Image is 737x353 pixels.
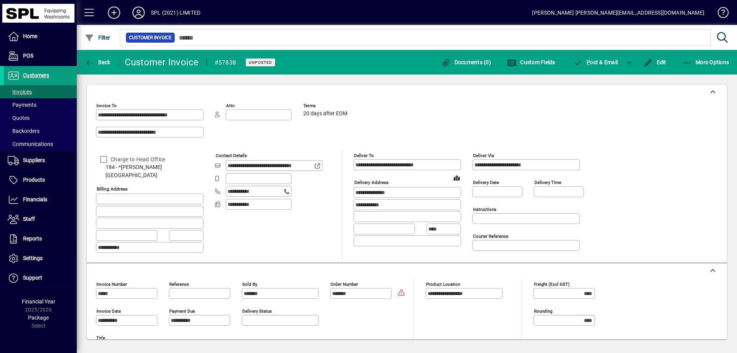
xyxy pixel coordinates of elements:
[85,35,111,41] span: Filter
[712,2,727,27] a: Knowledge Base
[4,98,77,111] a: Payments
[354,153,374,158] mat-label: Deliver To
[473,153,494,158] mat-label: Deliver via
[125,56,199,68] div: Customer Invoice
[77,55,119,69] app-page-header-button: Back
[242,281,257,287] mat-label: Sold by
[4,210,77,229] a: Staff
[23,177,45,183] span: Products
[534,281,570,287] mat-label: Freight (excl GST)
[303,103,349,108] span: Terms
[439,55,493,69] button: Documents (0)
[4,27,77,46] a: Home
[4,111,77,124] a: Quotes
[169,281,189,287] mat-label: Reference
[681,55,731,69] button: More Options
[23,157,45,163] span: Suppliers
[4,85,77,98] a: Invoices
[22,298,55,305] span: Financial Year
[534,308,552,313] mat-label: Rounding
[4,249,77,268] a: Settings
[426,281,460,287] mat-label: Product location
[441,59,491,65] span: Documents (0)
[151,7,200,19] div: SPL (2021) LIMITED
[85,59,111,65] span: Back
[4,124,77,138] a: Backorders
[4,171,77,190] a: Products
[23,53,33,59] span: POS
[8,89,32,95] span: Invoices
[643,59,666,65] span: Edit
[8,115,30,121] span: Quotes
[96,335,105,340] mat-label: Title
[96,163,203,179] span: 184 - *[PERSON_NAME] [GEOGRAPHIC_DATA]
[330,281,358,287] mat-label: Order number
[96,103,117,108] mat-label: Invoice To
[242,308,272,313] mat-label: Delivery status
[4,151,77,170] a: Suppliers
[23,33,37,39] span: Home
[4,46,77,66] a: POS
[215,56,236,69] div: #57838
[587,59,590,65] span: P
[682,59,729,65] span: More Options
[23,275,42,281] span: Support
[473,207,496,212] mat-label: Instructions
[249,60,272,65] span: Unposted
[226,103,235,108] mat-label: Attn
[507,59,555,65] span: Custom Fields
[534,180,561,185] mat-label: Delivery time
[4,138,77,151] a: Communications
[129,34,172,41] span: Customer Invoice
[473,234,508,239] mat-label: Courier Reference
[102,6,126,20] button: Add
[83,31,112,45] button: Filter
[8,102,36,108] span: Payments
[570,55,622,69] button: Post & Email
[573,59,618,65] span: ost & Email
[4,268,77,288] a: Support
[169,308,195,313] mat-label: Payment due
[641,55,668,69] button: Edit
[126,6,151,20] button: Profile
[23,72,49,78] span: Customers
[28,315,49,321] span: Package
[451,172,463,184] a: View on map
[23,255,43,261] span: Settings
[4,190,77,209] a: Financials
[83,55,112,69] button: Back
[303,111,347,117] span: 20 days after EOM
[23,235,42,242] span: Reports
[96,308,121,313] mat-label: Invoice date
[8,128,40,134] span: Backorders
[96,281,127,287] mat-label: Invoice number
[8,141,53,147] span: Communications
[532,7,704,19] div: [PERSON_NAME] [PERSON_NAME][EMAIL_ADDRESS][DOMAIN_NAME]
[505,55,557,69] button: Custom Fields
[23,196,47,202] span: Financials
[23,216,35,222] span: Staff
[4,229,77,249] a: Reports
[473,180,499,185] mat-label: Delivery date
